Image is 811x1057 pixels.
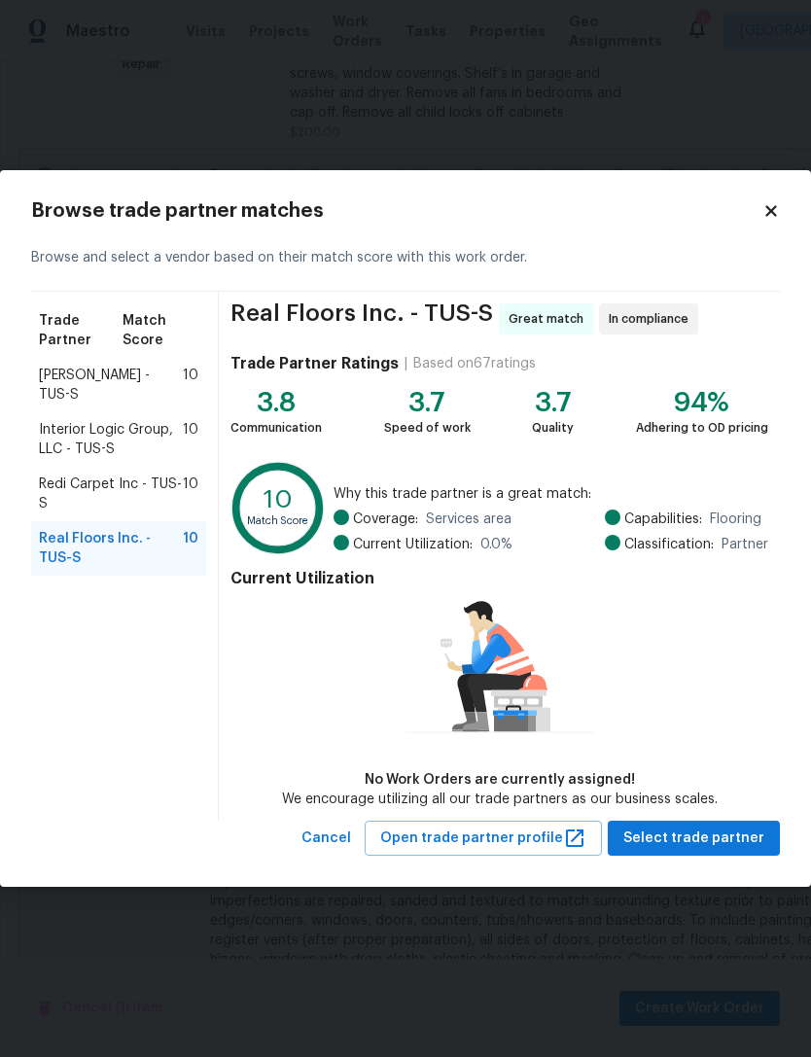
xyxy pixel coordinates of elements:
[230,303,493,335] span: Real Floors Inc. - TUS-S
[301,827,351,851] span: Cancel
[609,309,696,329] span: In compliance
[509,309,591,329] span: Great match
[636,393,768,412] div: 94%
[39,311,123,350] span: Trade Partner
[183,420,198,459] span: 10
[39,366,183,405] span: [PERSON_NAME] - TUS-S
[624,510,702,529] span: Capabilities:
[247,514,309,525] text: Match Score
[365,821,602,857] button: Open trade partner profile
[623,827,764,851] span: Select trade partner
[480,535,512,554] span: 0.0 %
[624,535,714,554] span: Classification:
[230,569,768,588] h4: Current Utilization
[294,821,359,857] button: Cancel
[183,475,198,513] span: 10
[183,529,198,568] span: 10
[230,354,399,373] h4: Trade Partner Ratings
[353,510,418,529] span: Coverage:
[636,418,768,438] div: Adhering to OD pricing
[264,486,293,512] text: 10
[31,201,762,221] h2: Browse trade partner matches
[380,827,586,851] span: Open trade partner profile
[230,393,322,412] div: 3.8
[608,821,780,857] button: Select trade partner
[413,354,536,373] div: Based on 67 ratings
[426,510,511,529] span: Services area
[282,790,718,809] div: We encourage utilizing all our trade partners as our business scales.
[532,393,574,412] div: 3.7
[384,393,471,412] div: 3.7
[384,418,471,438] div: Speed of work
[334,484,768,504] span: Why this trade partner is a great match:
[230,418,322,438] div: Communication
[39,529,183,568] span: Real Floors Inc. - TUS-S
[399,354,413,373] div: |
[282,770,718,790] div: No Work Orders are currently assigned!
[710,510,761,529] span: Flooring
[123,311,198,350] span: Match Score
[532,418,574,438] div: Quality
[39,420,183,459] span: Interior Logic Group, LLC - TUS-S
[183,366,198,405] span: 10
[31,225,780,292] div: Browse and select a vendor based on their match score with this work order.
[353,535,473,554] span: Current Utilization:
[722,535,768,554] span: Partner
[39,475,183,513] span: Redi Carpet Inc - TUS-S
